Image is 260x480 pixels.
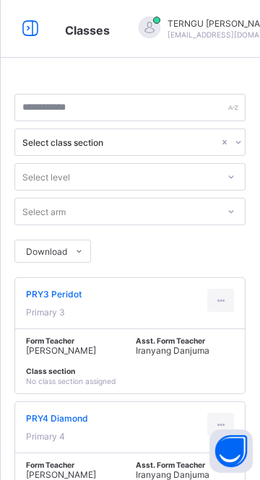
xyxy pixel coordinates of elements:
span: Primary 3 [26,307,65,318]
span: PRY4 Diamond [26,413,88,424]
b: Class section [26,367,75,375]
span: No class section assigned [26,377,116,385]
button: Open asap [209,429,253,473]
div: Select class section [22,137,219,148]
b: Form Teacher [26,461,74,469]
span: Classes [65,23,110,38]
span: Download [26,246,67,257]
div: Select level [22,163,70,191]
span: PRY3 Peridot [26,289,82,300]
b: Asst. Form Teacher [136,461,205,469]
span: [PERSON_NAME] [26,469,96,480]
span: Iranyang Danjuma [136,469,209,480]
span: Primary 4 [26,431,65,442]
b: Form Teacher [26,336,74,345]
div: Select arm [22,198,66,225]
span: [PERSON_NAME] [26,345,96,356]
b: Asst. Form Teacher [136,336,205,345]
span: Iranyang Danjuma [136,345,209,356]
